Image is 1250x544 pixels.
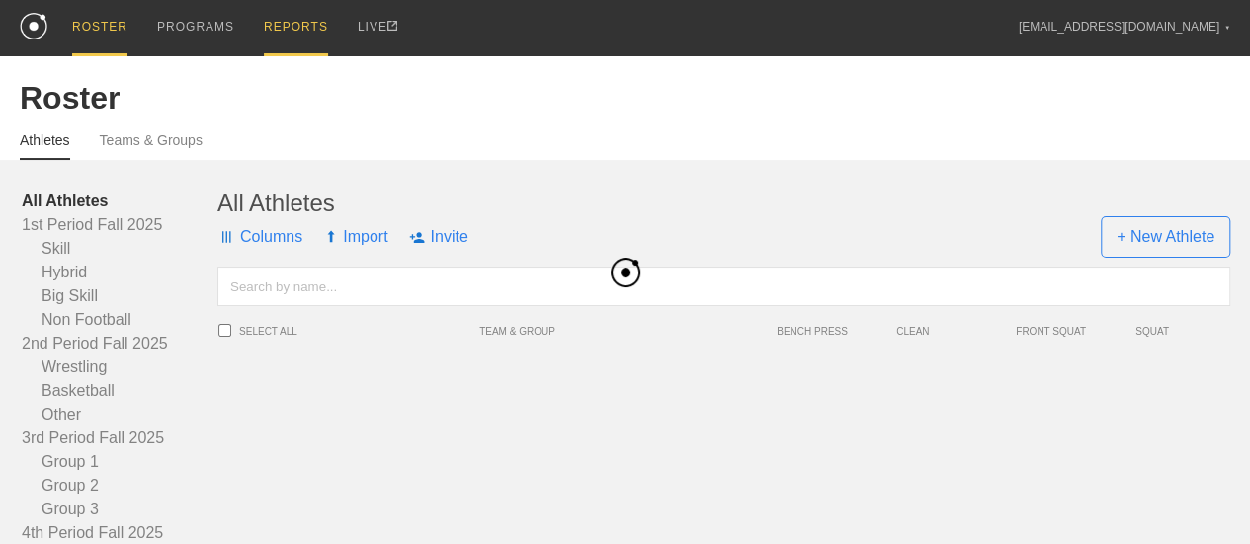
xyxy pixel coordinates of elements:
[20,132,70,160] a: Athletes
[22,190,217,213] a: All Athletes
[610,257,639,286] img: black_logo.png
[22,284,217,308] a: Big Skill
[22,427,217,450] a: 3rd Period Fall 2025
[1101,216,1230,258] span: + New Athlete
[20,13,47,39] img: logo
[20,80,1230,117] div: Roster
[22,474,217,498] a: Group 2
[100,132,203,158] a: Teams & Groups
[22,450,217,474] a: Group 1
[22,308,217,332] a: Non Football
[777,326,886,337] span: BENCH PRESS
[22,498,217,521] a: Group 3
[22,403,217,427] a: Other
[1016,326,1125,337] span: FRONT SQUAT
[896,326,1006,337] span: CLEAN
[1224,22,1230,34] div: ▼
[324,207,387,267] span: Import
[1151,449,1250,544] iframe: Chat Widget
[217,207,302,267] span: Columns
[1135,326,1245,337] span: SQUAT
[22,261,217,284] a: Hybrid
[22,355,217,379] a: Wrestling
[22,213,217,237] a: 1st Period Fall 2025
[239,326,479,337] span: SELECT ALL
[217,267,1230,306] input: Search by name...
[479,326,777,337] span: TEAM & GROUP
[217,190,1230,217] div: All Athletes
[22,237,217,261] a: Skill
[22,379,217,403] a: Basketball
[409,207,467,267] span: Invite
[22,332,217,355] a: 2nd Period Fall 2025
